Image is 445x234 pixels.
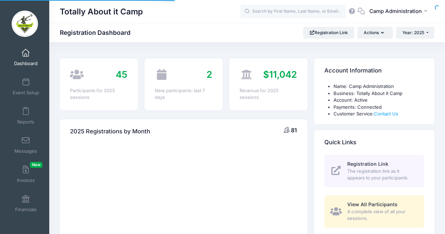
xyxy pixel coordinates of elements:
[70,87,127,101] div: Participants for 2025 sessions
[291,127,297,134] span: 81
[347,161,388,167] span: Registration Link
[324,132,356,152] h4: Quick Links
[9,45,43,70] a: Dashboard
[9,191,43,216] a: Financials
[15,207,37,213] span: Financials
[324,155,424,187] a: Registration Link The registration link as it appears to your participants.
[263,69,297,80] span: $11,042
[369,7,422,15] span: Camp Administration
[60,4,143,20] h1: Totally About it Camp
[155,87,212,101] div: New participants: last 7 days
[333,104,424,111] li: Payments: Connected
[324,195,424,228] a: View All Participants A complete view of all your sessions.
[357,27,393,39] button: Actions
[14,148,37,154] span: Messages
[70,121,150,141] h4: 2025 Registrations by Month
[60,29,136,36] h1: Registration Dashboard
[333,97,424,104] li: Account: Active
[347,201,398,207] span: View All Participants
[240,87,297,101] div: Revenue for 2025 sessions
[9,162,43,186] a: InvoicesNew
[333,110,424,118] li: Customer Service:
[402,30,424,35] span: Year: 2025
[347,168,416,182] span: The registration link as it appears to your participants.
[333,83,424,90] li: Name: Camp Administration
[17,119,34,125] span: Reports
[13,90,39,96] span: Event Setup
[9,103,43,128] a: Reports
[9,133,43,157] a: Messages
[17,177,35,183] span: Invoices
[333,90,424,97] li: Business: Totally About it Camp
[396,27,434,39] button: Year: 2025
[206,69,212,80] span: 2
[303,27,354,39] a: Registration Link
[374,111,398,116] a: Contact Us
[240,5,346,19] input: Search by First Name, Last Name, or Email...
[324,61,382,81] h4: Account Information
[116,69,127,80] span: 45
[30,162,43,168] span: New
[365,4,434,20] button: Camp Administration
[347,208,416,222] span: A complete view of all your sessions.
[14,61,38,67] span: Dashboard
[9,74,43,99] a: Event Setup
[12,11,38,37] img: Totally About it Camp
